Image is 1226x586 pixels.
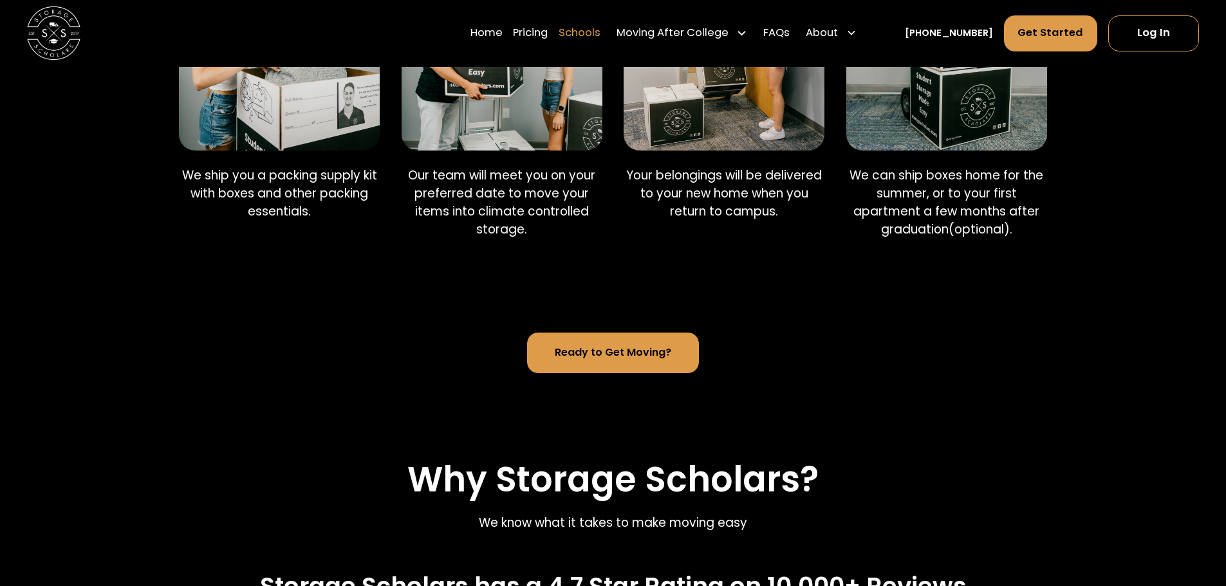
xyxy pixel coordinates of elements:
[407,459,819,500] h2: Why Storage Scholars?
[1004,15,1098,51] a: Get Started
[559,15,600,52] a: Schools
[527,333,698,373] a: Ready to Get Moving?
[27,6,80,60] img: Storage Scholars main logo
[617,26,729,42] div: Moving After College
[470,15,503,52] a: Home
[806,26,838,42] div: About
[905,26,993,41] a: [PHONE_NUMBER]
[624,167,824,221] p: Your belongings will be delivered to your new home when you return to campus.
[611,15,753,52] div: Moving After College
[27,6,80,60] a: home
[402,167,602,239] p: Our team will meet you on your preferred date to move your items into climate controlled storage.
[179,167,380,221] p: We ship you a packing supply kit with boxes and other packing essentials.
[1108,15,1199,51] a: Log In
[846,167,1047,239] p: We can ship boxes home for the summer, or to your first apartment a few months after graduation(o...
[763,15,790,52] a: FAQs
[479,514,747,532] p: We know what it takes to make moving easy
[513,15,548,52] a: Pricing
[801,15,862,52] div: About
